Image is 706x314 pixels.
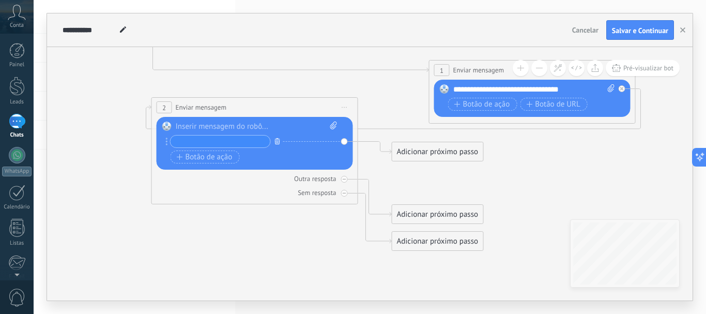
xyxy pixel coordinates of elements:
[453,65,504,75] span: Enviar mensagem
[572,25,598,35] span: Cancelar
[623,64,673,72] span: Pré-visualizar bot
[392,143,483,160] div: Adicionar próximo passo
[612,27,668,34] span: Salvar e Continuar
[162,103,166,112] span: 2
[2,167,32,176] div: WhatsApp
[440,66,443,75] span: 1
[454,100,510,109] span: Botão de ação
[2,132,32,139] div: Chats
[448,98,517,111] button: Botão de ação
[2,204,32,211] div: Calendário
[298,188,336,197] div: Sem resposta
[526,100,580,109] span: Botão de URL
[2,240,32,247] div: Listas
[520,98,588,111] button: Botão de URL
[568,22,603,38] button: Cancelar
[392,206,483,223] div: Adicionar próximo passo
[177,153,233,161] span: Botão de ação
[606,20,674,40] button: Salvar e Continuar
[10,22,24,29] span: Conta
[294,174,336,183] div: Outra resposta
[2,99,32,106] div: Leads
[176,102,227,112] span: Enviar mensagem
[2,62,32,68] div: Painel
[606,60,680,76] button: Pré-visualizar bot
[171,151,240,163] button: Botão de ação
[392,233,483,250] div: Adicionar próximo passo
